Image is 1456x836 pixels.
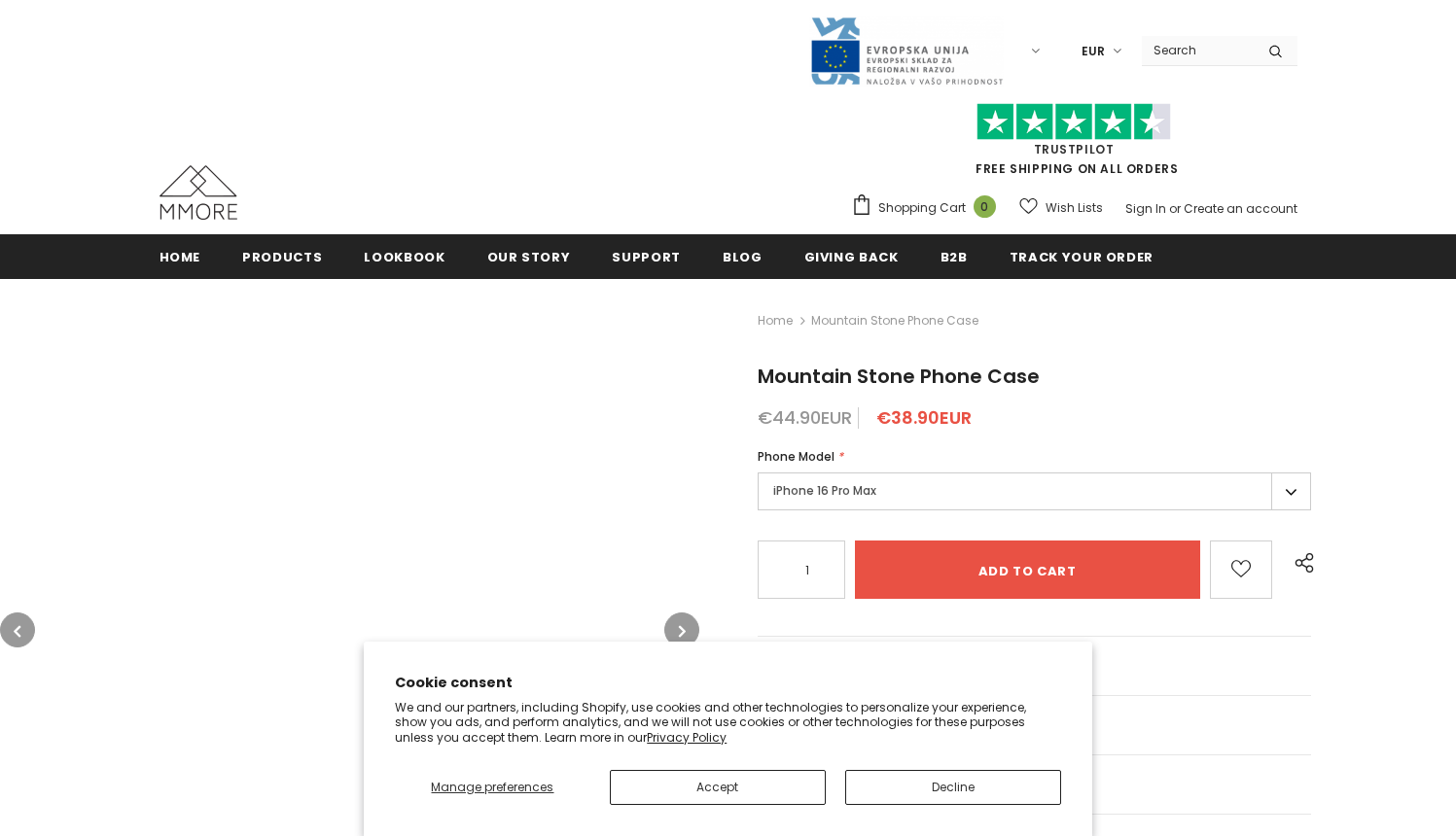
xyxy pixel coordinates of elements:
span: Lookbook [364,248,444,266]
a: B2B [941,234,968,278]
p: We and our partners, including Shopify, use cookies and other technologies to personalize your ex... [395,700,1061,746]
a: Track your order [1010,234,1154,278]
a: support [612,234,681,278]
button: Accept [610,770,826,805]
img: MMORE Cases [160,165,237,220]
a: Javni Razpis [809,42,1004,58]
a: Sign In [1125,200,1166,217]
a: Products [242,234,322,278]
button: Manage preferences [395,770,589,805]
a: Privacy Policy [647,729,727,746]
span: support [612,248,681,266]
span: €38.90EUR [876,405,972,430]
span: Track your order [1010,248,1154,266]
span: 0 [974,195,996,218]
span: Mountain Stone Phone Case [811,309,978,332]
a: Shopping Cart 0 [851,193,1006,223]
a: Create an account [1184,200,1297,217]
img: Trust Pilot Stars [977,103,1171,141]
span: EUR [1082,42,1105,61]
a: Wish Lists [1019,191,1103,225]
span: Manage preferences [431,779,553,795]
a: Blog [723,234,763,278]
img: Javni Razpis [809,16,1004,87]
span: €44.90EUR [758,405,852,430]
a: Giving back [804,234,899,278]
span: Our Story [487,248,571,266]
a: Trustpilot [1034,141,1115,157]
input: Add to cart [855,540,1200,599]
a: Our Story [487,234,571,278]
a: Lookbook [364,234,444,278]
span: Blog [723,248,763,266]
label: iPhone 16 Pro Max [758,472,1312,510]
span: Products [242,248,322,266]
span: B2B [941,248,968,266]
span: Phone Model [758,448,835,465]
span: or [1169,200,1181,217]
h2: Cookie consent [395,673,1061,693]
span: Shopping Cart [878,198,966,218]
a: General Questions [758,637,1312,695]
a: Home [758,309,793,332]
input: Search Site [1142,36,1254,64]
span: FREE SHIPPING ON ALL ORDERS [851,112,1297,177]
button: Decline [845,770,1061,805]
span: Home [160,248,201,266]
span: Giving back [804,248,899,266]
span: Mountain Stone Phone Case [758,363,1040,390]
a: Home [160,234,201,278]
span: Wish Lists [1046,198,1103,218]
